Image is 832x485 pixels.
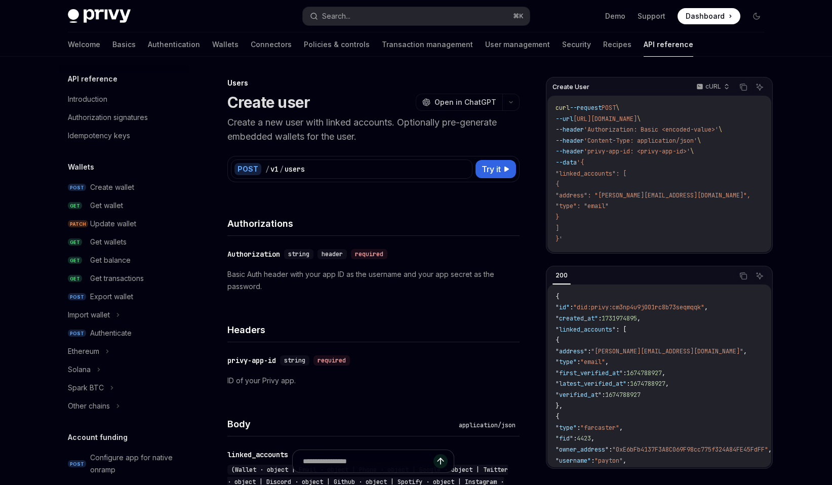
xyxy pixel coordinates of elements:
[556,293,559,301] span: {
[60,215,189,233] a: PATCHUpdate wallet
[737,80,750,94] button: Copy the contents from the code block
[573,115,637,123] span: [URL][DOMAIN_NAME]
[737,269,750,282] button: Copy the contents from the code block
[605,391,641,399] span: 1674788927
[556,104,570,112] span: curl
[227,115,520,144] p: Create a new user with linked accounts. Optionally pre-generate embedded wallets for the user.
[556,213,559,221] span: }
[630,380,665,388] span: 1674788927
[573,434,577,442] span: :
[595,457,623,465] span: "payton"
[68,93,107,105] div: Introduction
[591,457,595,465] span: :
[90,236,127,248] div: Get wallets
[556,369,623,377] span: "first_verified_at"
[623,369,626,377] span: :
[580,358,605,366] span: "email"
[90,218,136,230] div: Update wallet
[556,303,570,311] span: "id"
[60,288,189,306] a: POSTExport wallet
[556,424,577,432] span: "type"
[60,196,189,215] a: GETGet wallet
[68,293,86,301] span: POST
[602,104,616,112] span: POST
[570,303,573,311] span: :
[697,137,701,145] span: \
[68,257,82,264] span: GET
[691,78,734,96] button: cURL
[556,202,609,210] span: "type": "email"
[68,111,148,124] div: Authorization signatures
[455,420,520,430] div: application/json
[577,358,580,366] span: :
[591,347,743,355] span: "[PERSON_NAME][EMAIL_ADDRESS][DOMAIN_NAME]"
[556,336,559,344] span: {
[280,164,284,174] div: /
[148,32,200,57] a: Authentication
[68,345,99,357] div: Ethereum
[476,160,516,178] button: Try it
[556,180,559,188] span: {
[598,314,602,322] span: :
[90,272,144,285] div: Get transactions
[433,454,448,468] button: Send message
[587,347,591,355] span: :
[60,269,189,288] a: GETGet transactions
[68,184,86,191] span: POST
[556,358,577,366] span: "type"
[482,163,501,175] span: Try it
[626,369,662,377] span: 1674788927
[60,449,189,479] a: POSTConfigure app for native onramp
[90,452,183,476] div: Configure app for native onramp
[513,12,524,20] span: ⌘ K
[570,104,602,112] span: --request
[212,32,239,57] a: Wallets
[686,11,725,21] span: Dashboard
[753,80,766,94] button: Ask AI
[619,424,623,432] span: ,
[68,73,117,85] h5: API reference
[637,314,641,322] span: ,
[68,382,104,394] div: Spark BTC
[665,380,669,388] span: ,
[556,115,573,123] span: --url
[270,164,279,174] div: v1
[485,32,550,57] a: User management
[552,83,589,91] span: Create User
[556,158,577,167] span: --data
[227,417,455,431] h4: Body
[605,358,609,366] span: ,
[68,309,110,321] div: Import wallet
[556,391,602,399] span: "verified_at"
[637,115,641,123] span: \
[556,347,587,355] span: "address"
[68,32,100,57] a: Welcome
[284,356,305,365] span: string
[351,249,387,259] div: required
[322,10,350,22] div: Search...
[562,32,591,57] a: Security
[753,269,766,282] button: Ask AI
[556,191,750,199] span: "address": "[PERSON_NAME][EMAIL_ADDRESS][DOMAIN_NAME]",
[556,147,584,155] span: --header
[285,164,305,174] div: users
[556,457,591,465] span: "username"
[580,424,619,432] span: "farcaster"
[60,127,189,145] a: Idempotency keys
[313,355,350,366] div: required
[705,83,721,91] p: cURL
[60,251,189,269] a: GETGet balance
[638,11,665,21] a: Support
[60,178,189,196] a: POSTCreate wallet
[68,130,130,142] div: Idempotency keys
[68,363,91,376] div: Solana
[60,233,189,251] a: GETGet wallets
[288,250,309,258] span: string
[90,199,123,212] div: Get wallet
[227,217,520,230] h4: Authorizations
[68,161,94,173] h5: Wallets
[227,355,276,366] div: privy-app-id
[768,446,772,454] span: ,
[227,78,520,88] div: Users
[90,327,132,339] div: Authenticate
